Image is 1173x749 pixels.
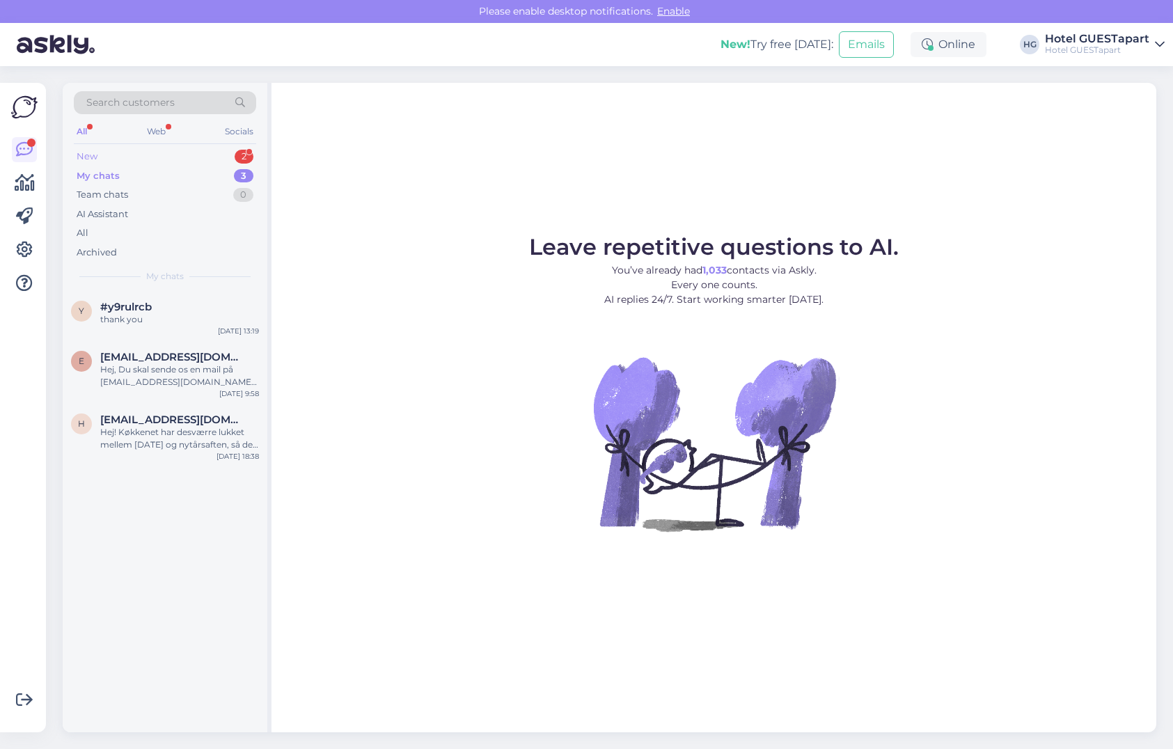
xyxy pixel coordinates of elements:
span: #y9rulrcb [100,301,152,313]
img: Askly Logo [11,94,38,120]
div: Online [911,32,986,57]
b: 1,033 [702,264,727,276]
div: Socials [222,123,256,141]
div: Try free [DATE]: [721,36,833,53]
img: No Chat active [589,318,840,569]
span: h [78,418,85,429]
div: [DATE] 13:19 [218,326,259,336]
button: Emails [839,31,894,58]
span: e [79,356,84,366]
span: Leave repetitive questions to AI. [529,233,899,260]
div: thank you [100,313,259,326]
div: All [74,123,90,141]
span: Enable [653,5,694,17]
div: Hej! Køkkenet har desværre lukket mellem [DATE] og nytårsaften, så det er ikke muligt at bestille... [100,426,259,451]
div: New [77,150,97,164]
div: 3 [234,169,253,183]
a: Hotel GUESTapartHotel GUESTapart [1045,33,1165,56]
div: Archived [77,246,117,260]
div: All [77,226,88,240]
span: hpcrstones@gmail.com [100,413,245,426]
div: Team chats [77,188,128,202]
div: HG [1020,35,1039,54]
div: 0 [233,188,253,202]
span: y [79,306,84,316]
div: Hej, Du skal sende os en mail på [EMAIL_ADDRESS][DOMAIN_NAME]. Her skal du skrive hvilket kursus ... [100,363,259,388]
b: New! [721,38,750,51]
span: emilkristof@gmail.com [100,351,245,363]
div: Hotel GUESTapart [1045,33,1149,45]
div: Web [144,123,168,141]
div: 2 [235,150,253,164]
div: My chats [77,169,120,183]
span: My chats [146,270,184,283]
div: [DATE] 9:58 [219,388,259,399]
span: Search customers [86,95,175,110]
div: AI Assistant [77,207,128,221]
p: You’ve already had contacts via Askly. Every one counts. AI replies 24/7. Start working smarter [... [529,263,899,307]
div: [DATE] 18:38 [217,451,259,462]
div: Hotel GUESTapart [1045,45,1149,56]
